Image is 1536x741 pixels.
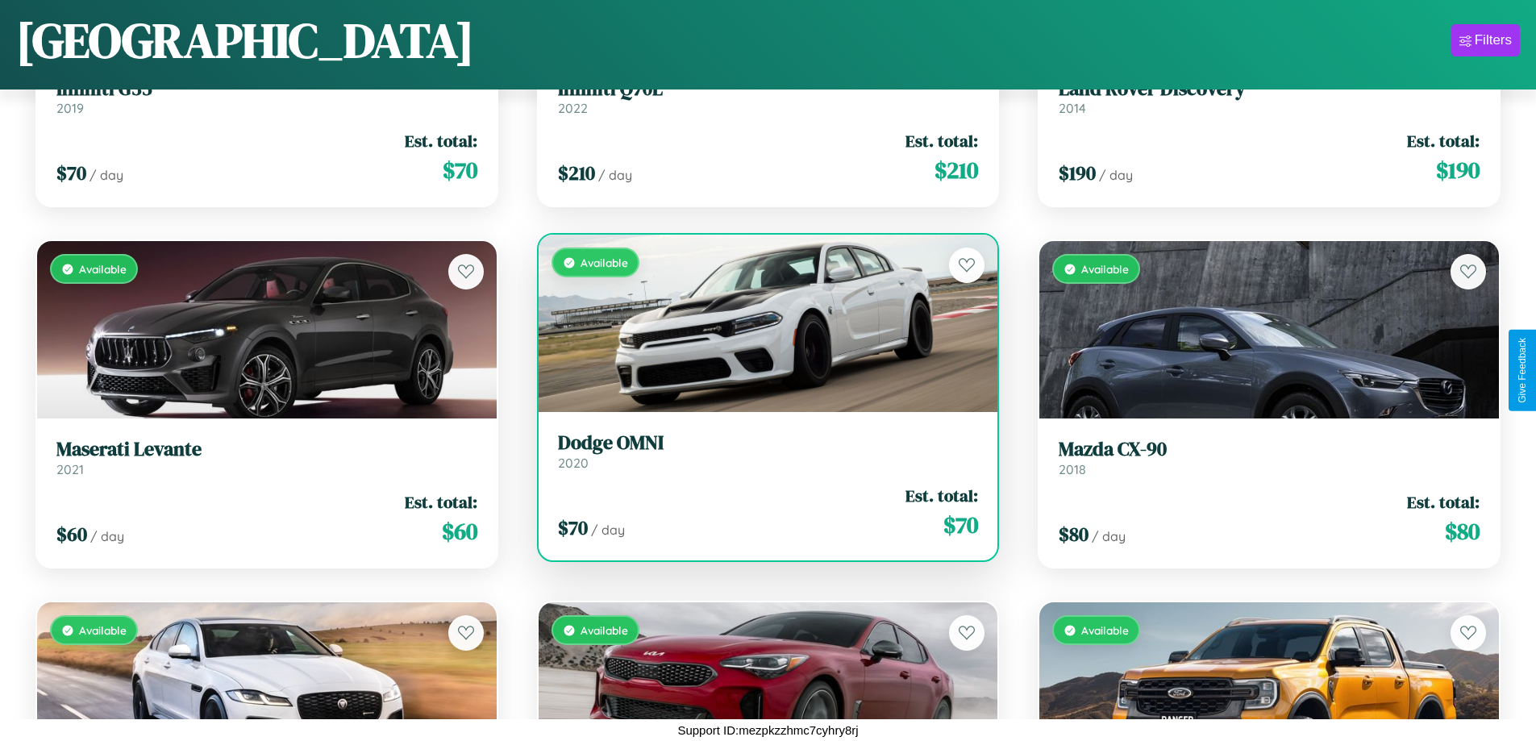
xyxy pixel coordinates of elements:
span: $ 80 [1445,515,1480,547]
span: $ 70 [443,154,477,186]
span: Est. total: [405,129,477,152]
div: Filters [1475,32,1512,48]
a: Land Rover Discovery2014 [1059,77,1480,117]
span: $ 70 [558,514,588,541]
span: Est. total: [905,484,978,507]
span: / day [89,167,123,183]
span: $ 60 [56,521,87,547]
span: / day [1099,167,1133,183]
span: $ 190 [1059,160,1096,186]
span: Available [581,623,628,637]
a: Infiniti Q70L2022 [558,77,979,117]
span: / day [1092,528,1126,544]
a: Maserati Levante2021 [56,438,477,477]
h3: Maserati Levante [56,438,477,461]
span: $ 210 [558,160,595,186]
span: / day [90,528,124,544]
span: 2014 [1059,100,1086,116]
span: / day [591,522,625,538]
span: Est. total: [1407,490,1480,514]
button: Filters [1451,24,1520,56]
span: 2019 [56,100,84,116]
span: / day [598,167,632,183]
span: 2018 [1059,461,1086,477]
span: Available [79,623,127,637]
span: Available [1081,262,1129,276]
h1: [GEOGRAPHIC_DATA] [16,7,474,73]
span: Est. total: [405,490,477,514]
a: Mazda CX-902018 [1059,438,1480,477]
span: $ 80 [1059,521,1089,547]
span: Available [581,256,628,269]
span: $ 70 [943,509,978,541]
h3: Dodge OMNI [558,431,979,455]
a: Infiniti G352019 [56,77,477,117]
span: $ 70 [56,160,86,186]
span: 2022 [558,100,588,116]
a: Dodge OMNI2020 [558,431,979,471]
span: Est. total: [905,129,978,152]
span: 2020 [558,455,589,471]
span: Available [79,262,127,276]
h3: Mazda CX-90 [1059,438,1480,461]
span: $ 60 [442,515,477,547]
span: 2021 [56,461,84,477]
span: $ 190 [1436,154,1480,186]
div: Give Feedback [1517,338,1528,403]
span: $ 210 [935,154,978,186]
span: Est. total: [1407,129,1480,152]
span: Available [1081,623,1129,637]
p: Support ID: mezpkzzhmc7cyhry8rj [677,719,858,741]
